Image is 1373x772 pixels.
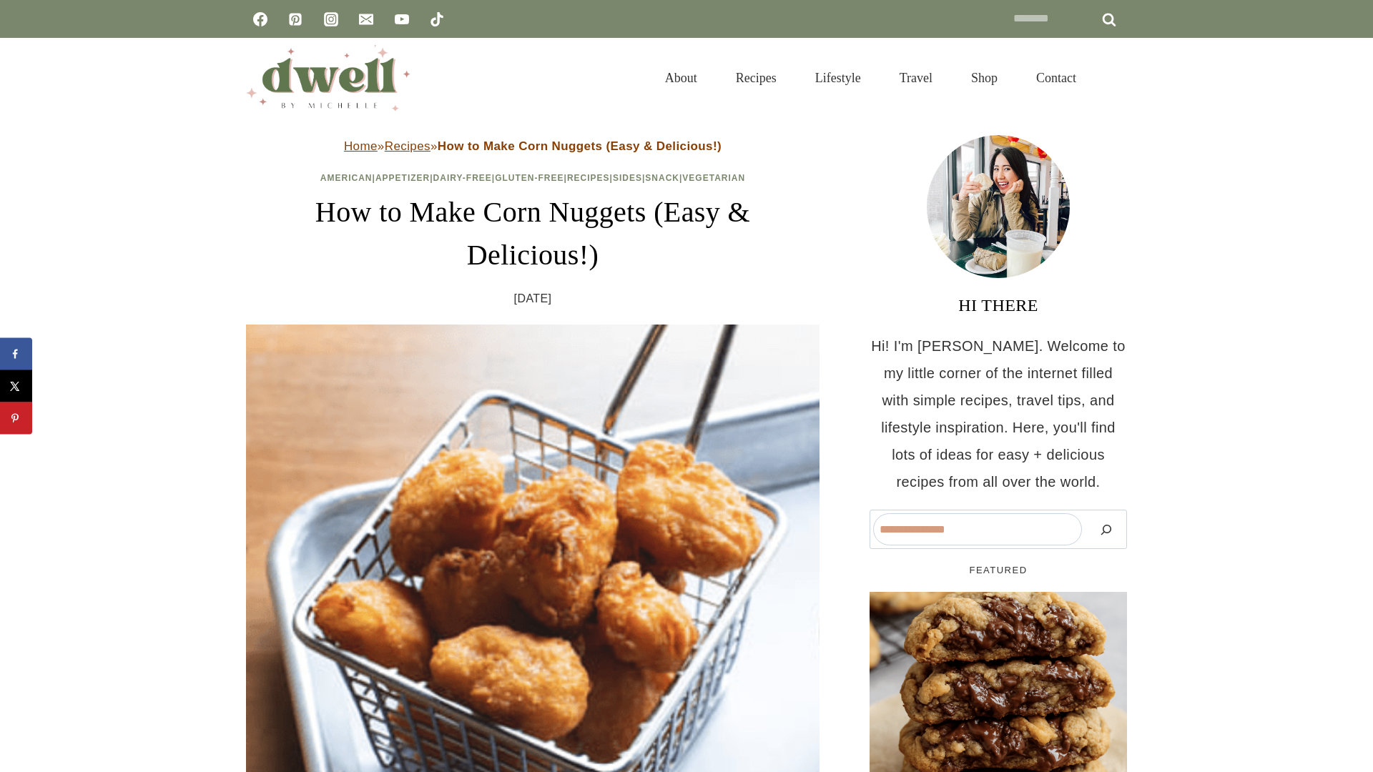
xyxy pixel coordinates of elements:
strong: How to Make Corn Nuggets (Easy & Delicious!) [438,139,722,153]
a: Facebook [246,5,275,34]
p: Hi! I'm [PERSON_NAME]. Welcome to my little corner of the internet filled with simple recipes, tr... [870,332,1127,495]
a: Sides [613,173,642,183]
a: Vegetarian [682,173,745,183]
h3: HI THERE [870,292,1127,318]
a: Gluten-Free [495,173,564,183]
span: » » [344,139,722,153]
a: Pinterest [281,5,310,34]
a: Lifestyle [796,53,880,103]
a: YouTube [388,5,416,34]
button: Search [1089,513,1123,545]
button: View Search Form [1103,66,1127,90]
a: Email [352,5,380,34]
a: About [646,53,717,103]
span: | | | | | | | [320,173,745,183]
time: [DATE] [514,288,552,310]
a: Snack [645,173,679,183]
a: Recipes [385,139,430,153]
a: Appetizer [375,173,430,183]
h1: How to Make Corn Nuggets (Easy & Delicious!) [246,191,820,277]
a: TikTok [423,5,451,34]
nav: Primary Navigation [646,53,1096,103]
a: Home [344,139,378,153]
a: Contact [1017,53,1096,103]
h5: FEATURED [870,563,1127,578]
a: Recipes [717,53,796,103]
img: DWELL by michelle [246,45,410,111]
a: Travel [880,53,952,103]
a: Recipes [567,173,610,183]
a: Instagram [317,5,345,34]
a: American [320,173,373,183]
a: Shop [952,53,1017,103]
a: Dairy-Free [433,173,492,183]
